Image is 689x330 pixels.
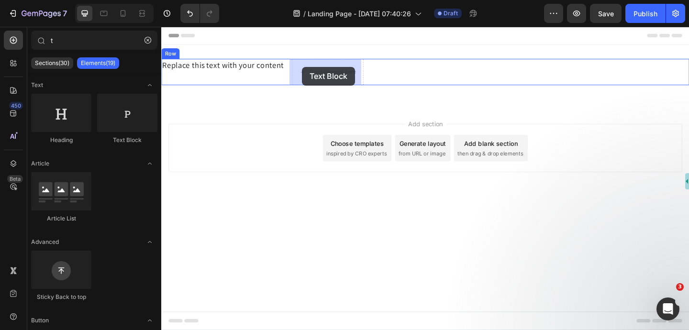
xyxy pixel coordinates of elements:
div: Publish [633,9,657,19]
div: Undo/Redo [180,4,219,23]
div: 450 [9,102,23,110]
div: Beta [7,175,23,183]
button: Save [590,4,622,23]
iframe: Intercom live chat [656,297,679,320]
p: 7 [63,8,67,19]
div: Article List [31,214,91,223]
span: Draft [444,9,458,18]
span: Text [31,81,43,89]
span: Save [598,10,614,18]
button: 7 [4,4,71,23]
div: Heading [31,136,91,144]
input: Search Sections & Elements [31,31,157,50]
span: 3 [676,283,684,291]
span: Article [31,159,49,168]
div: Sticky Back to top [31,293,91,301]
iframe: Design area [161,27,689,330]
span: Toggle open [142,156,157,171]
button: Publish [625,4,666,23]
span: Landing Page - [DATE] 07:40:26 [308,9,411,19]
span: Advanced [31,238,59,246]
div: Text Block [97,136,157,144]
p: Sections(30) [35,59,69,67]
span: Toggle open [142,77,157,93]
p: Elements(19) [81,59,115,67]
span: Button [31,316,49,325]
span: Toggle open [142,313,157,328]
span: / [303,9,306,19]
span: Toggle open [142,234,157,250]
